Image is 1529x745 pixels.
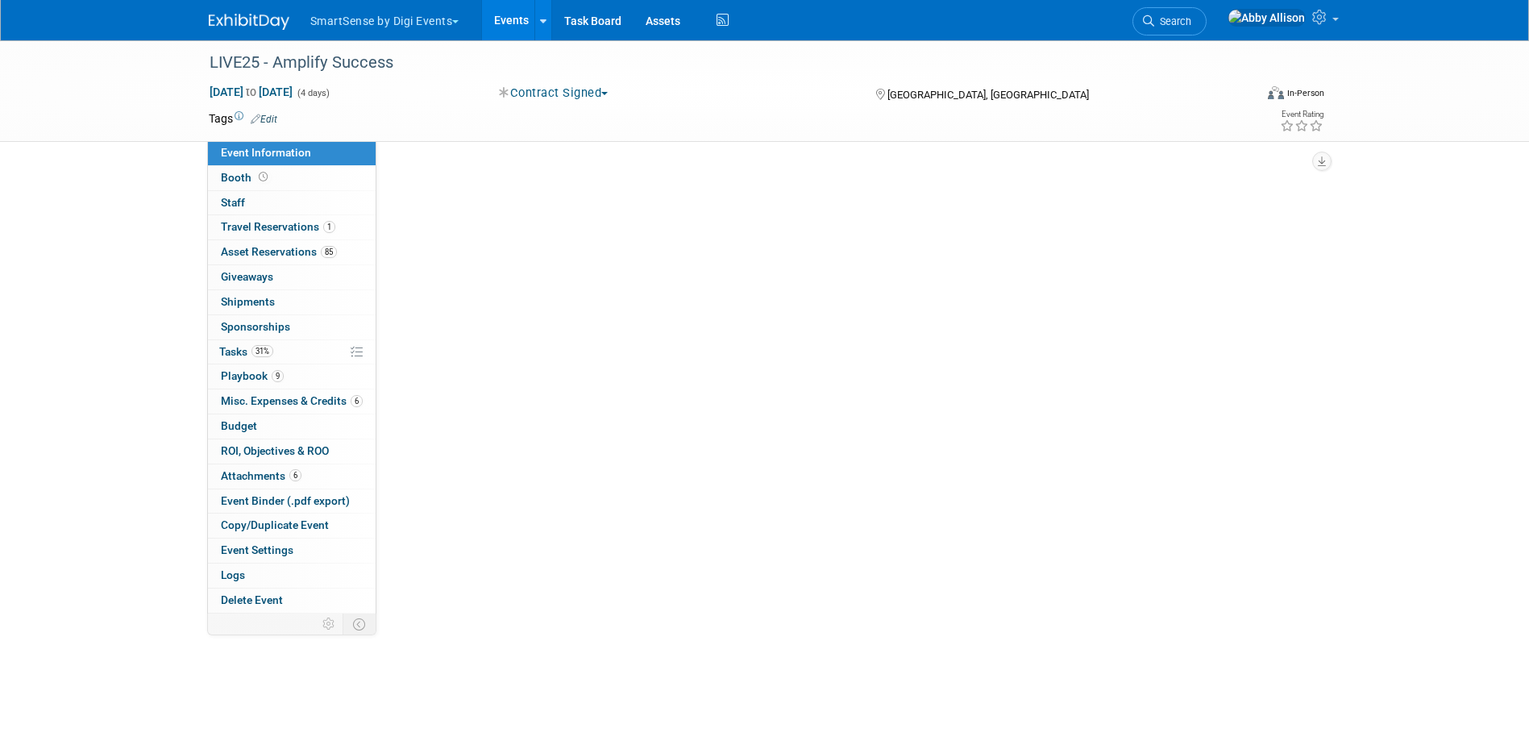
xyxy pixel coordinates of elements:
a: Event Binder (.pdf export) [208,489,376,514]
a: Search [1132,7,1207,35]
a: Playbook9 [208,364,376,389]
span: Booth not reserved yet [256,171,271,183]
span: Event Binder (.pdf export) [221,494,350,507]
a: Travel Reservations1 [208,215,376,239]
img: Format-Inperson.png [1268,86,1284,99]
a: Sponsorships [208,315,376,339]
span: Budget [221,419,257,432]
a: Shipments [208,290,376,314]
span: Misc. Expenses & Credits [221,394,363,407]
span: Copy/Duplicate Event [221,518,329,531]
td: Tags [209,110,277,127]
span: ROI, Objectives & ROO [221,444,329,457]
span: Tasks [219,345,273,358]
img: Abby Allison [1228,9,1306,27]
a: Budget [208,414,376,439]
a: Misc. Expenses & Credits6 [208,389,376,414]
span: Delete Event [221,593,283,606]
a: Delete Event [208,589,376,613]
span: Event Information [221,146,311,159]
a: Event Information [208,141,376,165]
span: [DATE] [DATE] [209,85,293,99]
div: Event Format [1159,84,1325,108]
span: Event Settings [221,543,293,556]
span: Booth [221,171,271,184]
span: 85 [321,246,337,258]
span: Sponsorships [221,320,290,333]
span: Playbook [221,369,284,382]
a: Booth [208,166,376,190]
span: (4 days) [296,88,330,98]
img: ExhibitDay [209,14,289,30]
span: 1 [323,221,335,233]
span: Travel Reservations [221,220,335,233]
span: Asset Reservations [221,245,337,258]
span: Giveaways [221,270,273,283]
td: Toggle Event Tabs [343,614,376,635]
span: [GEOGRAPHIC_DATA], [GEOGRAPHIC_DATA] [887,89,1089,101]
span: Staff [221,196,245,209]
a: Edit [251,114,277,125]
td: Personalize Event Tab Strip [315,614,343,635]
span: 31% [251,345,273,357]
span: 6 [289,469,301,481]
a: Staff [208,191,376,215]
div: LIVE25 - Amplify Success [204,48,1230,77]
a: Attachments6 [208,464,376,489]
div: In-Person [1286,87,1324,99]
a: ROI, Objectives & ROO [208,439,376,464]
a: Asset Reservations85 [208,240,376,264]
span: Search [1154,15,1191,27]
span: Shipments [221,295,275,308]
span: 9 [272,370,284,382]
a: Tasks31% [208,340,376,364]
button: Contract Signed [493,85,614,102]
div: Event Rating [1280,110,1323,119]
span: 6 [351,395,363,407]
span: to [243,85,259,98]
span: Attachments [221,469,301,482]
span: Logs [221,568,245,581]
a: Event Settings [208,539,376,563]
a: Copy/Duplicate Event [208,514,376,538]
a: Logs [208,564,376,588]
a: Giveaways [208,265,376,289]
